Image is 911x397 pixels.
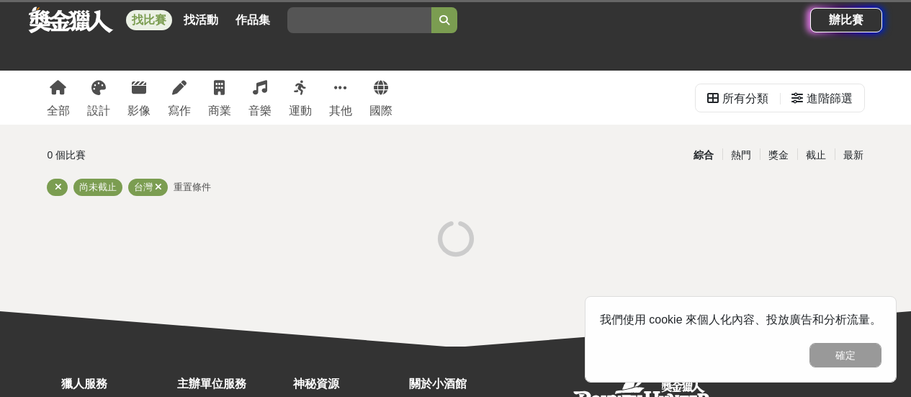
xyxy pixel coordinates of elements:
[127,71,151,125] a: 影像
[134,182,153,192] span: 台灣
[722,84,768,113] div: 所有分類
[809,343,881,367] button: 確定
[168,102,191,120] div: 寫作
[47,71,70,125] a: 全部
[289,71,312,125] a: 運動
[685,143,722,168] div: 綜合
[409,375,518,393] div: 關於小酒館
[600,313,881,326] span: 我們使用 cookie 來個人化內容、投放廣告和分析流量。
[174,182,211,192] span: 重置條件
[369,102,392,120] div: 國際
[293,375,402,393] div: 神秘資源
[289,102,312,120] div: 運動
[177,375,286,393] div: 主辦單位服務
[329,71,352,125] a: 其他
[208,102,231,120] div: 商業
[835,143,872,168] div: 最新
[47,102,70,120] div: 全部
[230,10,276,30] a: 作品集
[807,84,853,113] div: 進階篩選
[127,102,151,120] div: 影像
[248,102,271,120] div: 音樂
[810,8,882,32] a: 辦比賽
[797,143,835,168] div: 截止
[760,143,797,168] div: 獎金
[369,71,392,125] a: 國際
[79,182,117,192] span: 尚未截止
[61,375,170,393] div: 獵人服務
[329,102,352,120] div: 其他
[208,71,231,125] a: 商業
[48,143,319,168] div: 0 個比賽
[722,143,760,168] div: 熱門
[248,71,271,125] a: 音樂
[178,10,224,30] a: 找活動
[126,10,172,30] a: 找比賽
[168,71,191,125] a: 寫作
[87,71,110,125] a: 設計
[87,102,110,120] div: 設計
